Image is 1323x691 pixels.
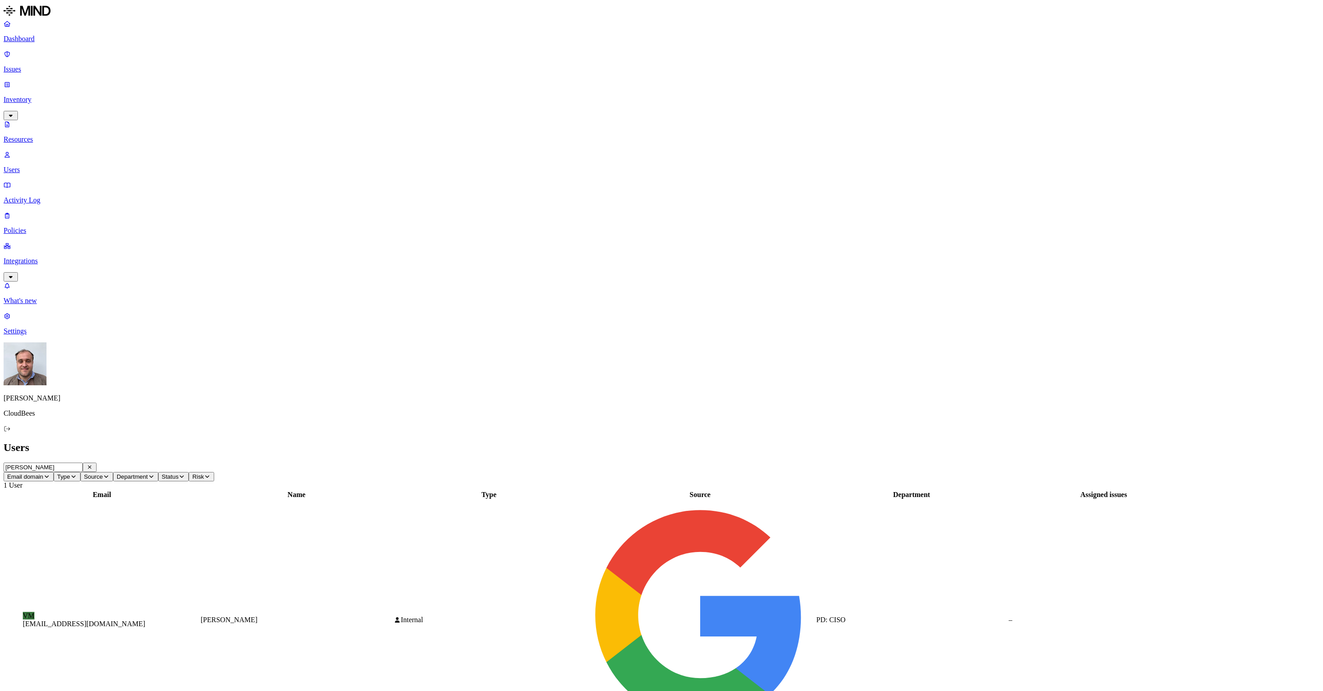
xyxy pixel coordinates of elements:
a: Policies [4,211,1319,235]
p: Policies [4,227,1319,235]
span: Source [84,473,103,480]
img: Filip Vlasic [4,342,46,385]
span: Risk [192,473,204,480]
p: Integrations [4,257,1319,265]
p: CloudBees [4,409,1319,417]
span: Status [162,473,179,480]
a: Users [4,151,1319,174]
input: Search [4,463,83,472]
p: Issues [4,65,1319,73]
div: Type [394,491,583,499]
p: Activity Log [4,196,1319,204]
p: Resources [4,135,1319,143]
a: Inventory [4,80,1319,119]
figcaption: [EMAIL_ADDRESS][DOMAIN_NAME] [23,620,181,628]
span: Email domain [7,473,43,480]
span: Type [57,473,70,480]
span: Internal [401,616,423,624]
a: Resources [4,120,1319,143]
p: Settings [4,327,1319,335]
div: Email [5,491,199,499]
h2: Users [4,442,1319,454]
div: Assigned issues [1009,491,1199,499]
a: Issues [4,50,1319,73]
span: 1 User [4,481,22,489]
div: Name [201,491,393,499]
p: Users [4,166,1319,174]
p: What's new [4,297,1319,305]
div: [PERSON_NAME] [201,616,393,624]
span: VM [23,612,34,619]
a: MIND [4,4,1319,20]
a: Dashboard [4,20,1319,43]
img: MIND [4,4,51,18]
a: Settings [4,312,1319,335]
a: Integrations [4,242,1319,280]
p: Dashboard [4,35,1319,43]
a: Activity Log [4,181,1319,204]
p: Inventory [4,96,1319,104]
span: Department [117,473,148,480]
span: – [1009,616,1012,624]
div: Department [816,491,1007,499]
a: What's new [4,282,1319,305]
div: Source [586,491,815,499]
div: PD: CISO [816,616,1007,624]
